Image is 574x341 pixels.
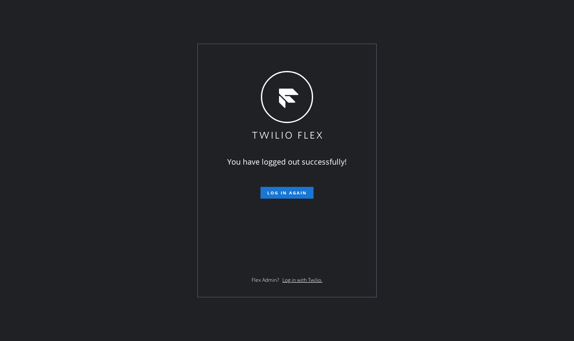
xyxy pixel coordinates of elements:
[252,276,279,283] span: Flex Admin?
[282,276,322,283] a: Log in with Twilio.
[227,157,347,167] span: You have logged out successfully!
[267,190,307,196] span: Log in again
[260,187,314,199] button: Log in again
